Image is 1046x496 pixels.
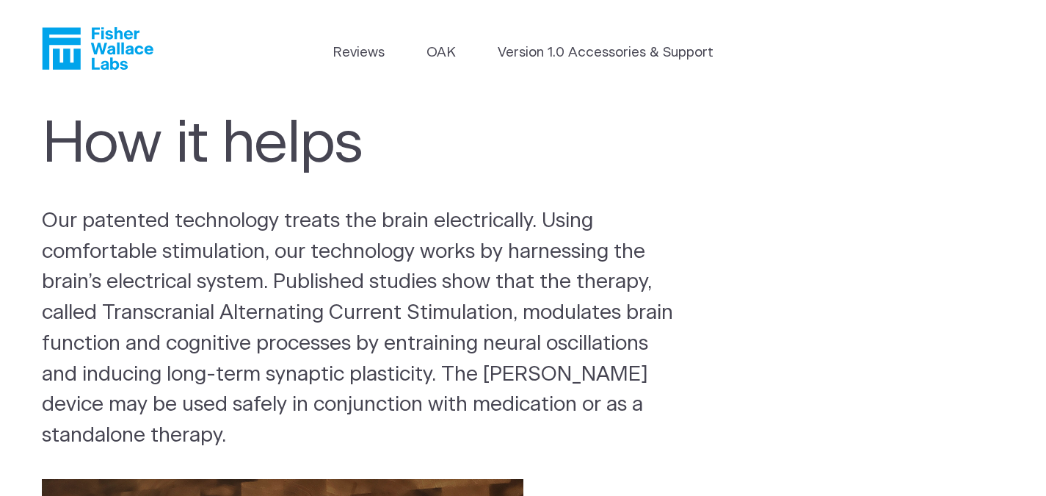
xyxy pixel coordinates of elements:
a: Fisher Wallace [42,27,153,70]
a: OAK [426,43,456,63]
p: Our patented technology treats the brain electrically. Using comfortable stimulation, our technol... [42,206,683,452]
a: Reviews [333,43,385,63]
h1: How it helps [42,111,653,179]
a: Version 1.0 Accessories & Support [498,43,713,63]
